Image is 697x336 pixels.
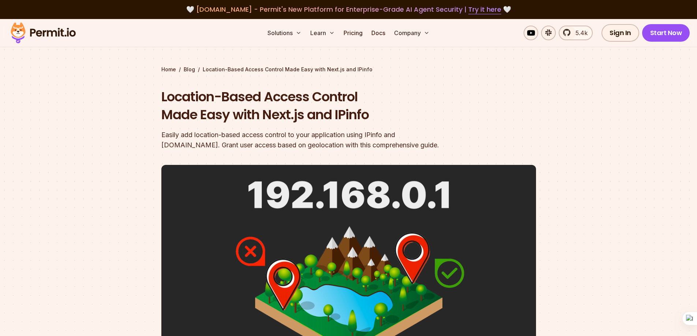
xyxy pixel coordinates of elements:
[161,66,176,73] a: Home
[391,26,432,40] button: Company
[368,26,388,40] a: Docs
[642,24,690,42] a: Start Now
[161,130,442,150] div: Easily add location-based access control to your application using IPinfo and [DOMAIN_NAME]. Gran...
[7,20,79,45] img: Permit logo
[196,5,501,14] span: [DOMAIN_NAME] - Permit's New Platform for Enterprise-Grade AI Agent Security |
[602,24,639,42] a: Sign In
[341,26,366,40] a: Pricing
[571,29,588,37] span: 5.4k
[265,26,304,40] button: Solutions
[184,66,195,73] a: Blog
[161,66,536,73] div: / /
[468,5,501,14] a: Try it here
[18,4,679,15] div: 🤍 🤍
[161,88,442,124] h1: Location-Based Access Control Made Easy with Next.js and IPinfo
[559,26,593,40] a: 5.4k
[307,26,338,40] button: Learn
